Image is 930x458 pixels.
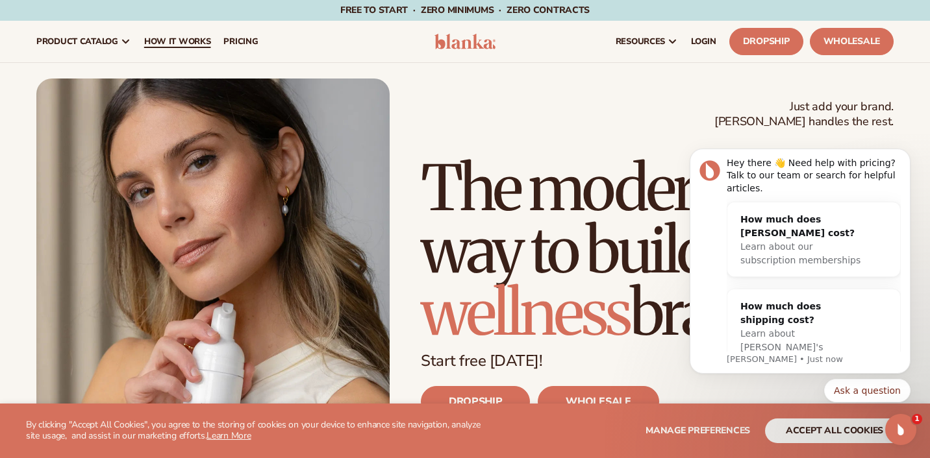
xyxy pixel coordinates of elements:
[26,420,483,442] p: By clicking "Accept All Cookies", you agree to the storing of cookies on your device to enhance s...
[421,157,894,344] h1: The modern way to build a brand
[538,386,659,417] a: WHOLESALE
[646,418,750,443] button: Manage preferences
[207,429,251,442] a: Learn More
[421,386,530,417] a: DROPSHIP
[609,21,685,62] a: resources
[421,274,630,352] span: wellness
[144,36,211,47] span: How It Works
[685,21,723,62] a: LOGIN
[670,133,930,452] iframe: Intercom notifications message
[912,414,922,424] span: 1
[36,36,118,47] span: product catalog
[434,34,496,49] img: logo
[138,21,218,62] a: How It Works
[646,424,750,437] span: Manage preferences
[729,28,803,55] a: Dropship
[421,352,894,370] p: Start free [DATE]!
[810,28,894,55] a: Wholesale
[30,21,138,62] a: product catalog
[714,99,894,130] span: Just add your brand. [PERSON_NAME] handles the rest.
[223,36,258,47] span: pricing
[691,36,716,47] span: LOGIN
[217,21,264,62] a: pricing
[885,414,916,445] iframe: Intercom live chat
[340,4,590,16] span: Free to start · ZERO minimums · ZERO contracts
[616,36,665,47] span: resources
